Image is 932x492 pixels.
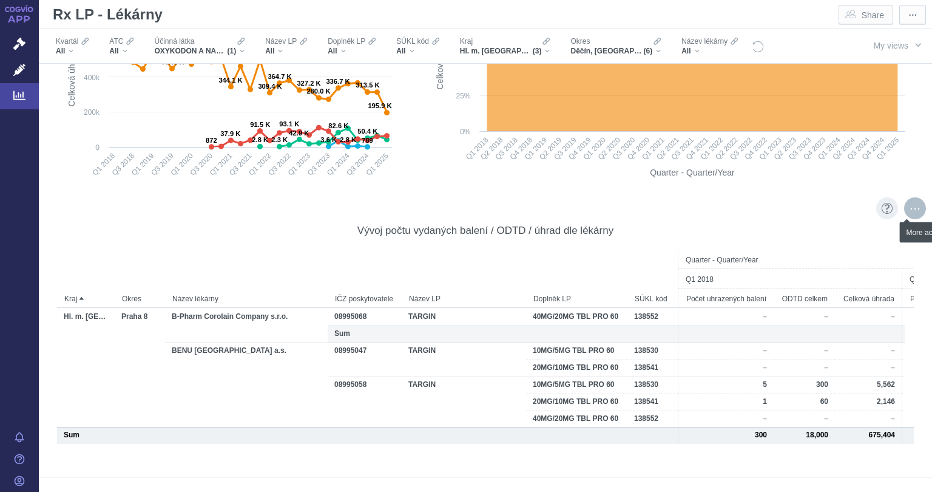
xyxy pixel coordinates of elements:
span: 138541 [634,363,658,372]
span: BENU Česká republika a.s. [172,380,286,389]
div: ATCAll [103,33,140,59]
div: Praha 8 [115,411,165,428]
span: Praha 8 [121,380,147,389]
span: Praha 8 [121,414,147,423]
div: IČZ poskytovatele [328,289,402,308]
span: Hl. m. Praha [64,312,163,321]
span: – [824,312,828,321]
div: 60 [774,394,835,411]
span: Hl. m. Praha [64,329,163,338]
text: 37.9 K [220,130,240,137]
span: 138541 [634,397,658,406]
span: All [265,46,274,56]
text: 42.9 K [289,129,309,137]
span: 138530 [634,346,658,355]
span: SÚKL kód [396,36,429,46]
button: More actions [899,5,926,24]
span: (3) [533,46,542,56]
span: All [681,46,691,56]
div: 08995068 [328,309,402,326]
span: Share [862,9,884,21]
div: Description [876,197,898,219]
span: Hl. m. Praha [64,380,163,389]
div: TARGIN [402,343,526,360]
span: 5 [763,380,767,389]
button: My views [862,33,932,56]
span: 08995068 [334,312,366,321]
span: TARGIN [408,397,436,406]
div: KrajHl. m. [GEOGRAPHIC_DATA], [GEOGRAPHIC_DATA], [GEOGRAPHIC_DATA](3) [454,33,556,59]
text: 872 [206,137,217,144]
div: Doplněk LPAll [322,33,382,59]
div: 675403.58 [835,427,902,444]
div: Hl. m. Praha [57,360,115,377]
div: Hl. m. Praha [57,394,115,411]
span: BENU Česká republika a.s. [172,346,286,355]
div: BENU Česká republika a.s. [165,377,328,394]
span: BENU Česká republika a.s. [172,363,286,372]
span: Praha 8 [121,346,147,355]
span: Praha 8 [121,363,147,372]
div: BENU Česká republika a.s. [165,360,328,377]
text: 2.3 K [271,136,288,143]
text: 91.5 K [250,121,270,128]
span: All [396,46,405,56]
div: TARGIN [402,360,526,377]
div: 40MG/20MG TBL PRO 60 [526,309,627,326]
div: 1 [678,394,774,411]
span: Doplněk LP [328,36,365,46]
div: 08995047 [328,343,402,360]
span: Hl. m. [GEOGRAPHIC_DATA], [GEOGRAPHIC_DATA], [GEOGRAPHIC_DATA] [460,46,533,56]
div: Sum [57,427,115,444]
div: Vývoj počtu vydaných balení / ODTD / úhrad dle lékárny [357,224,613,237]
span: Název LP [265,36,297,46]
span: 675,404 [869,431,895,439]
text: Quarter - Quarter/Year [650,168,735,177]
span: 08995047 [334,363,366,372]
div: 138530 [627,377,678,394]
div: TARGIN [402,309,526,326]
div: Doplněk LP [526,289,627,308]
div: 10MG/5MG TBL PRO 60 [526,377,627,394]
span: Hl. m. Praha [64,363,163,372]
div: Praha 8 [115,326,165,343]
span: – [891,346,895,355]
div: SÚKL kód [627,289,678,308]
div: OkresDěčín, [GEOGRAPHIC_DATA], [STREET_ADDRESS](6) [564,33,667,59]
text: 195.9 K [368,102,391,109]
span: 08995058 [334,397,366,406]
div: BENU Česká republika a.s. [165,394,328,411]
text: 82.6 K [328,122,348,129]
div: Hl. m. Praha [57,411,115,428]
button: Reset all filters [751,40,765,53]
span: Děčín, [GEOGRAPHIC_DATA], [STREET_ADDRESS] [570,46,643,56]
text: 50.4 K [357,128,377,135]
div: Praha 8 [115,360,165,377]
span: – [824,346,828,355]
span: Okres [570,36,590,46]
div: 138541 [627,360,678,377]
div: B-Pharm Corolain Company s.r.o. [165,309,328,326]
span: 40MG/20MG TBL PRO 60 [533,312,618,321]
h1: Rx LP - Lékárny [48,2,169,27]
span: 08995058 [334,380,366,389]
text: Celková úhrada [435,30,445,89]
span: – [824,414,828,423]
div: B-Pharm Corolain Company s.r.o. [165,326,328,343]
span: IČZ poskytovatele [335,290,393,307]
span: TARGIN [408,380,436,389]
span: 5,562 [877,380,895,389]
span: – [763,414,767,423]
span: Praha 8 [121,397,147,406]
div: 40MG/20MG TBL PRO 60 [526,411,627,428]
div: Sum [328,326,402,343]
span: OXYKODON A NALOXON [154,46,227,56]
text: 309.4 K [258,83,282,90]
div: Počet uhrazených balení [678,289,774,308]
span: (6) [643,46,652,56]
text: 2.8 K [340,136,356,143]
text: 327.2 K [297,80,320,87]
div: 08995058 [328,394,402,411]
div: 5 [678,377,774,394]
span: ODTD celkem [782,290,828,307]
